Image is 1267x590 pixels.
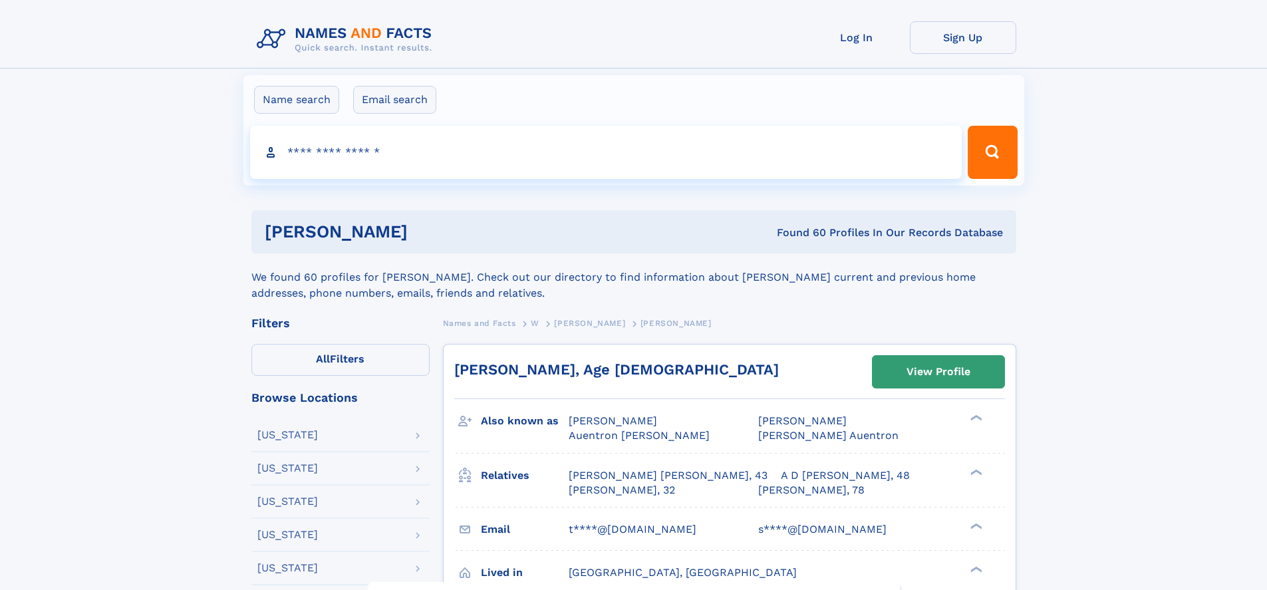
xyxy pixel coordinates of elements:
span: [PERSON_NAME] [640,319,712,328]
span: W [531,319,539,328]
a: Names and Facts [443,315,516,331]
span: Auentron [PERSON_NAME] [569,429,710,442]
span: [PERSON_NAME] Auentron [758,429,899,442]
a: [PERSON_NAME] [554,315,625,331]
input: search input [250,126,962,179]
div: [US_STATE] [257,463,318,474]
a: A D [PERSON_NAME], 48 [781,468,910,483]
a: Log In [803,21,910,54]
a: Sign Up [910,21,1016,54]
h3: Also known as [481,410,569,432]
h3: Email [481,518,569,541]
div: We found 60 profiles for [PERSON_NAME]. Check out our directory to find information about [PERSON... [251,253,1016,301]
div: ❯ [967,521,983,530]
h3: Relatives [481,464,569,487]
span: [PERSON_NAME] [758,414,847,427]
h1: [PERSON_NAME] [265,223,593,240]
div: ❯ [967,565,983,573]
span: [GEOGRAPHIC_DATA], [GEOGRAPHIC_DATA] [569,566,797,579]
div: [US_STATE] [257,563,318,573]
label: Filters [251,344,430,376]
a: View Profile [873,356,1004,388]
button: Search Button [968,126,1017,179]
a: [PERSON_NAME] [PERSON_NAME], 43 [569,468,768,483]
span: All [316,353,330,365]
div: Filters [251,317,430,329]
a: W [531,315,539,331]
div: ❯ [967,468,983,476]
label: Name search [254,86,339,114]
a: [PERSON_NAME], 32 [569,483,675,498]
a: [PERSON_NAME], Age [DEMOGRAPHIC_DATA] [454,361,779,378]
div: Found 60 Profiles In Our Records Database [592,225,1003,240]
div: [US_STATE] [257,529,318,540]
div: ❯ [967,414,983,422]
span: [PERSON_NAME] [569,414,657,427]
div: View Profile [907,357,970,387]
a: [PERSON_NAME], 78 [758,483,865,498]
img: Logo Names and Facts [251,21,443,57]
span: [PERSON_NAME] [554,319,625,328]
div: [US_STATE] [257,430,318,440]
div: Browse Locations [251,392,430,404]
h3: Lived in [481,561,569,584]
label: Email search [353,86,436,114]
div: [US_STATE] [257,496,318,507]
